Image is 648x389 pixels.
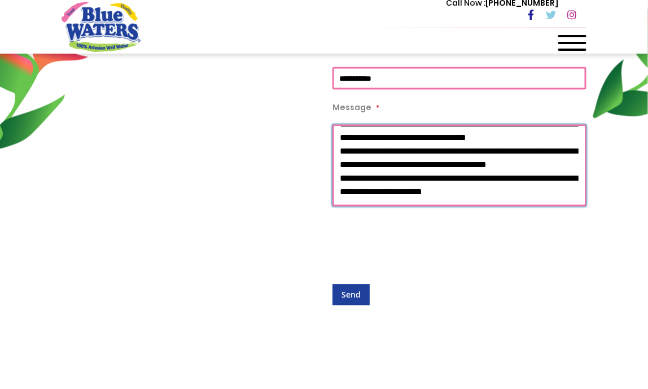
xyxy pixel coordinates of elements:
[332,102,371,113] span: Message
[341,290,361,300] span: Send
[332,218,504,262] iframe: reCAPTCHA
[62,2,141,51] a: store logo
[332,285,370,305] button: Send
